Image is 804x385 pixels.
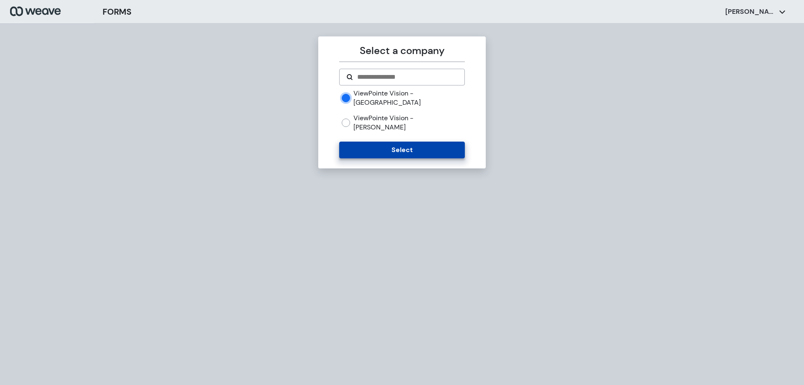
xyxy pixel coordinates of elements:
[353,89,464,107] label: ViewPointe Vision - [GEOGRAPHIC_DATA]
[339,43,464,58] p: Select a company
[353,114,464,132] label: ViewPointe Vision - [PERSON_NAME]
[103,5,131,18] h3: FORMS
[356,72,457,82] input: Search
[725,7,776,16] p: [PERSON_NAME]
[339,142,464,158] button: Select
